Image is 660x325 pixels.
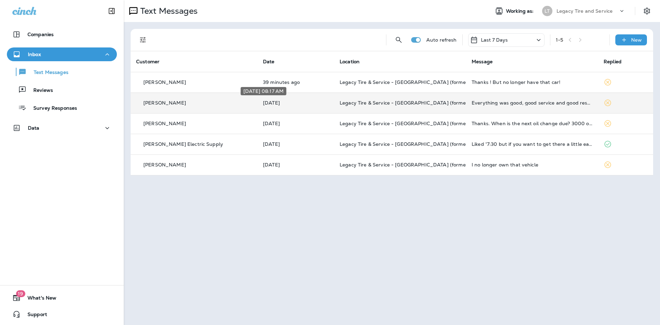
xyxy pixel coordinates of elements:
p: Sep 5, 2025 12:44 PM [263,121,329,126]
span: Legacy Tire & Service - [GEOGRAPHIC_DATA] (formerly Magic City Tire & Service) [340,79,533,85]
span: Legacy Tire & Service - [GEOGRAPHIC_DATA] (formerly Magic City Tire & Service) [340,141,533,147]
div: Liked “7:30 but if you want to get there a little early maybe 7:15, if i have a technician availa... [472,141,593,147]
button: Collapse Sidebar [102,4,121,18]
button: Reviews [7,83,117,97]
p: Legacy Tire and Service [557,8,613,14]
p: Last 7 Days [481,37,508,43]
p: Survey Responses [26,105,77,112]
p: Text Messages [27,69,68,76]
span: What's New [21,295,56,303]
p: Companies [27,32,54,37]
p: [PERSON_NAME] [143,121,186,126]
button: Data [7,121,117,135]
span: Customer [136,58,159,65]
p: [PERSON_NAME] [143,100,186,106]
div: I no longer own that vehicle [472,162,593,167]
p: New [631,37,642,43]
p: [PERSON_NAME] [143,162,186,167]
p: Reviews [26,87,53,94]
p: Inbox [28,52,41,57]
button: Inbox [7,47,117,61]
span: Legacy Tire & Service - [GEOGRAPHIC_DATA] (formerly Magic City Tire & Service) [340,120,533,127]
div: 1 - 5 [556,37,563,43]
div: LT [542,6,552,16]
span: Location [340,58,360,65]
button: Companies [7,28,117,41]
span: Support [21,312,47,320]
span: Message [472,58,493,65]
p: Auto refresh [426,37,457,43]
p: Sep 5, 2025 06:29 AM [263,141,329,147]
button: 19What's New [7,291,117,305]
div: Thanks. When is the next oil change due? 3000 or 5000 miles? There isn't a new sticker or I would... [472,121,593,126]
p: Data [28,125,40,131]
button: Survey Responses [7,100,117,115]
div: Thanks ! But no longer have that car! [472,79,593,85]
span: 19 [16,290,25,297]
p: Sep 8, 2025 06:17 AM [263,79,329,85]
span: Date [263,58,275,65]
button: Search Messages [392,33,406,47]
button: Settings [641,5,653,17]
div: Everything was good, good service and good results. Keep up the good work! [472,100,593,106]
p: Text Messages [137,6,198,16]
button: Text Messages [7,65,117,79]
p: Sep 6, 2025 08:17 AM [263,100,329,106]
button: Support [7,307,117,321]
p: [PERSON_NAME] Electric Supply [143,141,223,147]
div: [DATE] 08:17 AM [241,87,286,95]
span: Replied [604,58,621,65]
span: Legacy Tire & Service - [GEOGRAPHIC_DATA] (formerly Magic City Tire & Service) [340,100,533,106]
p: [PERSON_NAME] [143,79,186,85]
span: Working as: [506,8,535,14]
button: Filters [136,33,150,47]
p: Sep 3, 2025 11:00 AM [263,162,329,167]
span: Legacy Tire & Service - [GEOGRAPHIC_DATA] (formerly Magic City Tire & Service) [340,162,533,168]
